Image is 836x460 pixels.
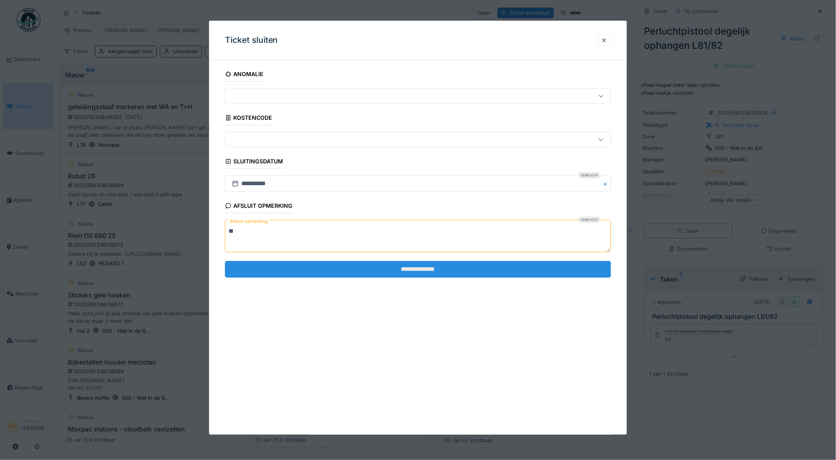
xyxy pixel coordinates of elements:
div: Verplicht [579,217,600,223]
div: Verplicht [579,172,600,179]
div: Sluitingsdatum [225,155,283,169]
div: Afsluit opmerking [225,200,293,214]
div: Kostencode [225,112,273,125]
button: Close [602,176,611,192]
div: Anomalie [225,68,264,82]
h3: Ticket sluiten [225,35,278,45]
label: Afsluit opmerking [228,217,269,227]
